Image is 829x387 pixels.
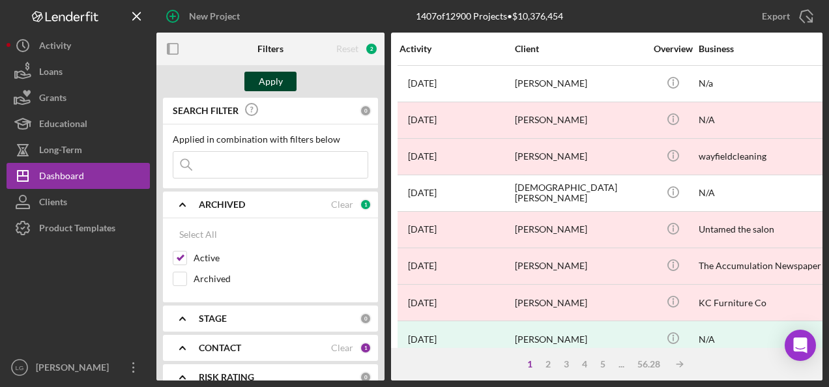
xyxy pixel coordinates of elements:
label: Active [194,251,368,265]
div: Overview [648,44,697,54]
time: 2022-11-08 19:08 [408,224,437,235]
div: Long-Term [39,137,82,166]
div: Educational [39,111,87,140]
button: New Project [156,3,253,29]
div: 56.28 [631,359,667,369]
div: [PERSON_NAME] [33,354,117,384]
div: 1 [360,199,371,210]
div: Product Templates [39,215,115,244]
div: Grants [39,85,66,114]
div: KC Furniture Co [699,285,829,320]
div: [PERSON_NAME] [515,66,645,101]
button: Export [749,3,822,29]
button: Loans [7,59,150,85]
time: 2023-02-02 19:31 [408,334,437,345]
div: N/A [699,176,829,210]
div: Dashboard [39,163,84,192]
div: 1 [360,342,371,354]
time: 2022-12-05 15:58 [408,298,437,308]
button: Long-Term [7,137,150,163]
div: 0 [360,371,371,383]
button: Select All [173,222,224,248]
div: Clear [331,199,353,210]
div: The Accumulation Newspaper [699,249,829,283]
div: 2 [365,42,378,55]
button: Apply [244,72,297,91]
div: 1407 of 12900 Projects • $10,376,454 [416,11,563,21]
div: [DEMOGRAPHIC_DATA][PERSON_NAME] [515,176,645,210]
div: Export [762,3,790,29]
button: Educational [7,111,150,137]
div: Open Intercom Messenger [785,330,816,361]
b: ARCHIVED [199,199,245,210]
button: Grants [7,85,150,111]
div: Apply [259,72,283,91]
div: N/a [699,66,829,101]
button: Activity [7,33,150,59]
div: Business [699,44,829,54]
time: 2022-11-09 14:41 [408,188,437,198]
div: Client [515,44,645,54]
div: Loans [39,59,63,88]
b: STAGE [199,313,227,324]
div: Select All [179,222,217,248]
b: Filters [257,44,284,54]
b: SEARCH FILTER [173,106,239,116]
div: Clear [331,343,353,353]
div: 2 [539,359,557,369]
div: [PERSON_NAME] [515,322,645,356]
div: N/A [699,103,829,137]
div: Untamed the salon [699,212,829,247]
div: 1 [521,359,539,369]
div: N/A [699,322,829,356]
text: LG [16,364,24,371]
div: ... [612,359,631,369]
time: 2022-11-28 20:19 [408,261,437,271]
button: Dashboard [7,163,150,189]
div: [PERSON_NAME] [515,212,645,247]
div: 5 [594,359,612,369]
label: Archived [194,272,368,285]
div: New Project [189,3,240,29]
div: [PERSON_NAME] [515,103,645,137]
div: 0 [360,313,371,324]
div: Applied in combination with filters below [173,134,368,145]
div: [PERSON_NAME] [515,139,645,174]
div: 4 [575,359,594,369]
time: 2023-10-02 23:33 [408,78,437,89]
div: [PERSON_NAME] [515,285,645,320]
button: LG[PERSON_NAME] [7,354,150,380]
div: 0 [360,105,371,117]
div: Reset [336,44,358,54]
time: 2023-01-14 07:48 [408,151,437,162]
div: Activity [39,33,71,62]
button: Product Templates [7,215,150,241]
div: [PERSON_NAME] [515,249,645,283]
b: CONTACT [199,343,241,353]
div: 3 [557,359,575,369]
div: Activity [400,44,514,54]
b: RISK RATING [199,372,254,382]
button: Clients [7,189,150,215]
div: wayfieldcleaning [699,139,829,174]
div: Clients [39,189,67,218]
time: 2022-10-28 16:55 [408,115,437,125]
